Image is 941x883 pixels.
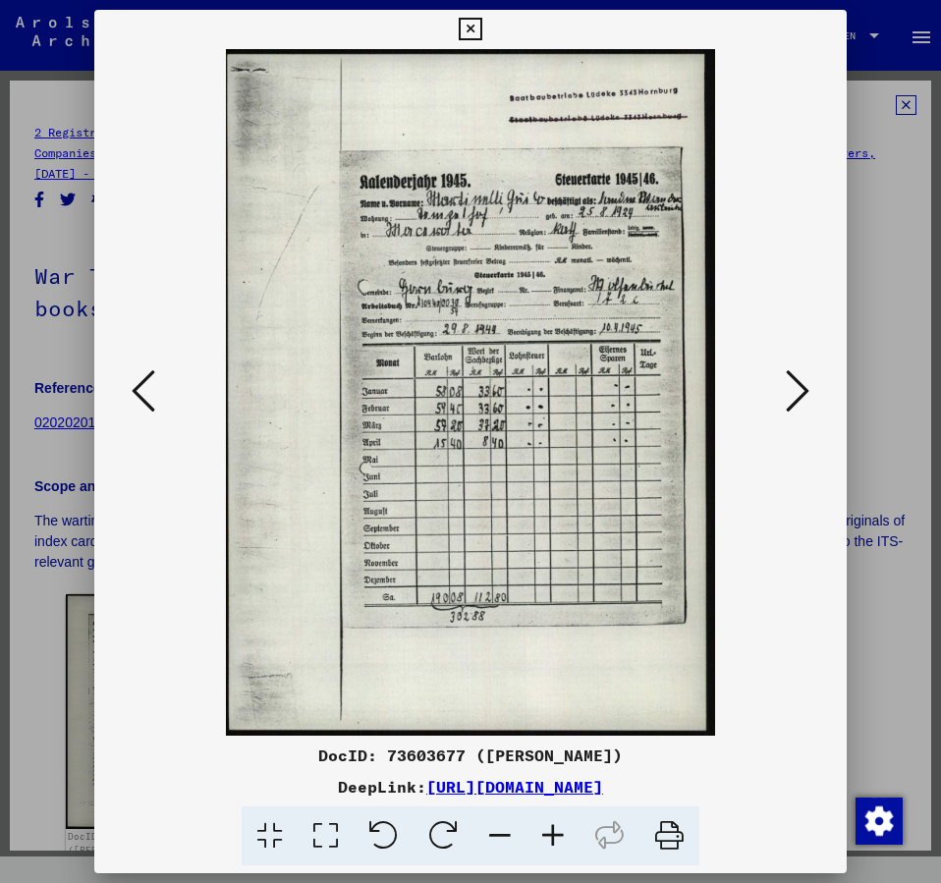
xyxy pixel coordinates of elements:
[94,775,847,799] div: DeepLink:
[94,744,847,767] div: DocID: 73603677 ([PERSON_NAME])
[426,777,603,797] a: [URL][DOMAIN_NAME]
[856,798,903,845] img: Change consent
[855,797,902,844] div: Change consent
[161,49,780,736] img: 001.jpg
